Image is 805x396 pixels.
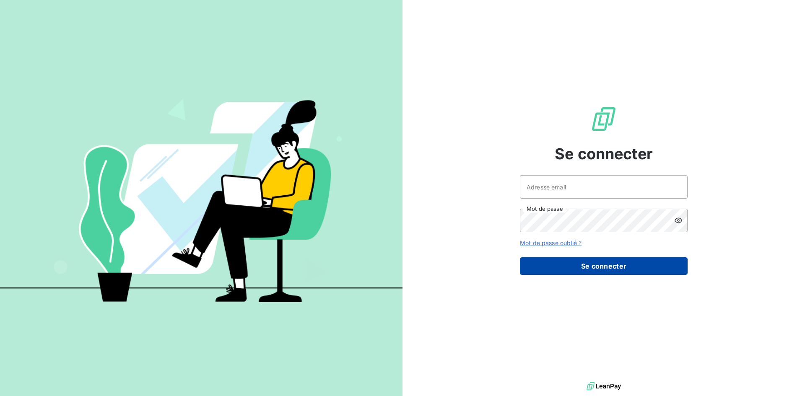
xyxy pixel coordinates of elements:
[520,239,582,246] a: Mot de passe oublié ?
[520,257,688,275] button: Se connecter
[587,380,621,393] img: logo
[555,142,653,165] span: Se connecter
[590,106,617,132] img: Logo LeanPay
[520,175,688,199] input: placeholder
